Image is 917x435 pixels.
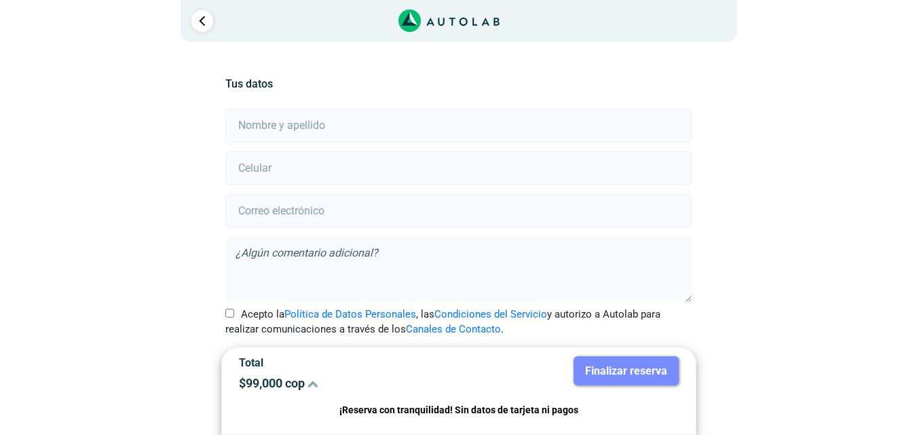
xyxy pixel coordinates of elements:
p: ¡Reserva con tranquilidad! Sin datos de tarjeta ni pagos [239,402,679,418]
a: Canales de Contacto [406,323,501,335]
label: Acepto la , las y autorizo a Autolab para realizar comunicaciones a través de los . [225,307,692,337]
a: Política de Datos Personales [284,308,416,320]
input: Nombre y apellido [225,109,692,143]
p: $ 99,000 cop [239,376,449,390]
p: Total [239,356,449,369]
a: Condiciones del Servicio [434,308,547,320]
h5: Tus datos [225,77,692,90]
input: Correo electrónico [225,194,692,228]
input: Celular [225,151,692,185]
small: Por favor acepta los Términos y Condiciones [377,346,540,356]
button: Finalizar reserva [574,356,679,385]
input: Acepto laPolítica de Datos Personales, lasCondiciones del Servicioy autorizo a Autolab para reali... [225,309,234,318]
a: Link al sitio de autolab [398,14,500,26]
a: Ir al paso anterior [191,10,213,32]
